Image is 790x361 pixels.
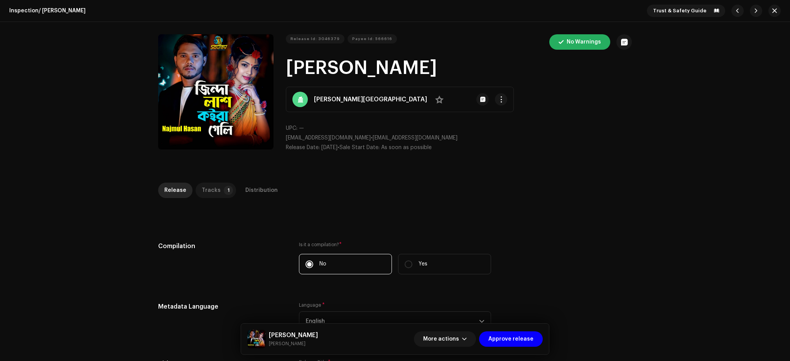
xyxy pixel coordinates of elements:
span: [EMAIL_ADDRESS][DOMAIN_NAME] [286,135,371,141]
span: Release Date: [286,145,320,150]
span: — [299,126,304,131]
button: Release Id: 3046379 [286,34,344,44]
div: Tracks [202,183,221,198]
p: No [319,260,326,268]
button: Payee Id: 566616 [348,34,397,44]
div: Release [164,183,186,198]
h5: Metadata Language [158,302,287,311]
p-badge: 1 [224,186,233,195]
span: English [306,312,479,331]
span: Sale Start Date: [339,145,380,150]
button: Approve release [479,331,543,347]
span: Payee Id: 566616 [352,31,392,47]
label: Is it a compilation? [299,242,491,248]
h5: Jindha Lash Koira Geli [269,331,318,340]
p: Yes [419,260,427,268]
span: [DATE] [321,145,338,150]
span: As soon as possible [381,145,432,150]
button: More actions [414,331,476,347]
span: [EMAIL_ADDRESS][DOMAIN_NAME] [373,135,457,141]
strong: [PERSON_NAME][GEOGRAPHIC_DATA] [314,95,427,104]
span: More actions [423,331,459,347]
small: Jindha Lash Koira Geli [269,340,318,348]
span: UPC: [286,126,297,131]
div: dropdown trigger [479,312,484,331]
img: 5b45d61c-33df-421c-9c9d-6dc9d7a713e1 [247,330,266,348]
label: Language [299,302,325,308]
h5: Compilation [158,242,287,251]
p: • [286,134,632,142]
h1: [PERSON_NAME] [286,56,632,81]
div: Distribution [245,183,278,198]
span: Approve release [488,331,533,347]
span: • [286,145,339,150]
span: Release Id: 3046379 [290,31,340,47]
